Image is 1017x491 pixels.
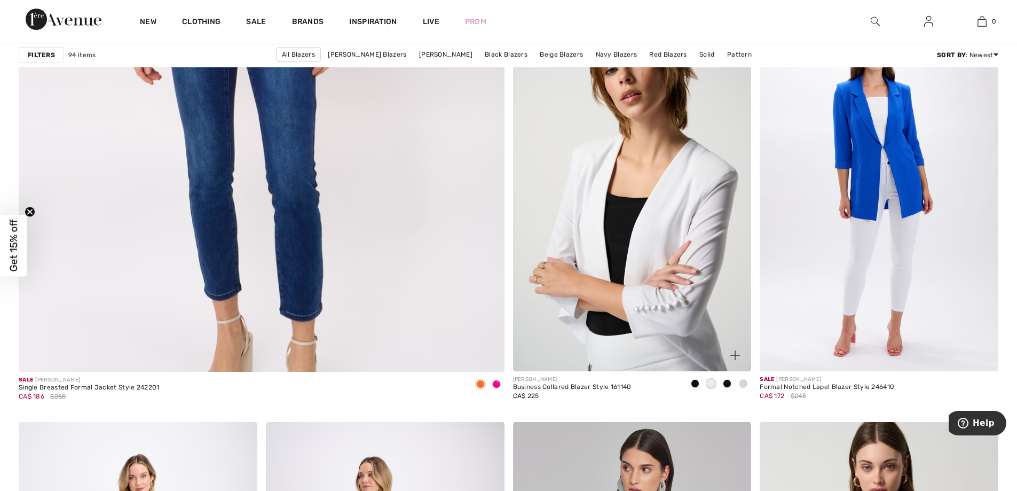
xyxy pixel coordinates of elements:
a: Live [423,16,439,27]
div: Business Collared Blazer Style 161140 [513,384,632,391]
a: [PERSON_NAME] Blazers [322,48,412,61]
a: New [140,17,156,28]
span: Get 15% off [7,220,20,272]
a: Sale [246,17,266,28]
a: Prom [465,16,486,27]
a: 0 [956,15,1008,28]
span: CA$ 186 [19,393,44,400]
div: Mother of pearl [735,376,751,393]
span: 94 items [68,50,96,60]
div: [PERSON_NAME] [760,376,894,384]
a: Red Blazers [644,48,692,61]
a: All Blazers [276,47,321,62]
a: Sign In [916,15,942,28]
div: Single Breasted Formal Jacket Style 242201 [19,384,160,392]
div: Black [687,376,703,393]
a: Business Collared Blazer Style 161140. Black [513,13,752,371]
span: $245 [791,391,806,401]
div: Ultra pink [488,376,504,394]
span: Inspiration [349,17,397,28]
button: Close teaser [25,206,35,217]
img: Formal Notched Lapel Blazer Style 246410. Royal [760,13,998,371]
iframe: Opens a widget where you can find more information [949,411,1006,438]
div: Midnight Blue 40 [719,376,735,393]
img: plus_v2.svg [730,350,740,360]
div: Vanilla [703,376,719,393]
a: Clothing [182,17,220,28]
img: search the website [871,15,880,28]
img: My Info [924,15,933,28]
strong: Sort By [937,51,966,59]
div: : Newest [937,50,998,60]
span: CA$ 172 [760,392,784,400]
div: Mandarin [472,376,488,394]
span: Sale [19,377,33,383]
span: CA$ 225 [513,392,539,400]
a: Black Blazers [479,48,533,61]
span: 0 [992,17,996,26]
strong: Filters [28,50,55,60]
a: Brands [292,17,324,28]
span: Sale [760,376,774,383]
div: [PERSON_NAME] [19,376,160,384]
a: Solid [694,48,720,61]
img: 1ère Avenue [26,9,101,30]
a: Navy Blazers [590,48,643,61]
span: $265 [50,392,66,401]
a: [PERSON_NAME] [414,48,478,61]
a: Beige Blazers [534,48,588,61]
div: [PERSON_NAME] [513,376,632,384]
div: Formal Notched Lapel Blazer Style 246410 [760,384,894,391]
a: Pattern [722,48,757,61]
img: My Bag [977,15,987,28]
